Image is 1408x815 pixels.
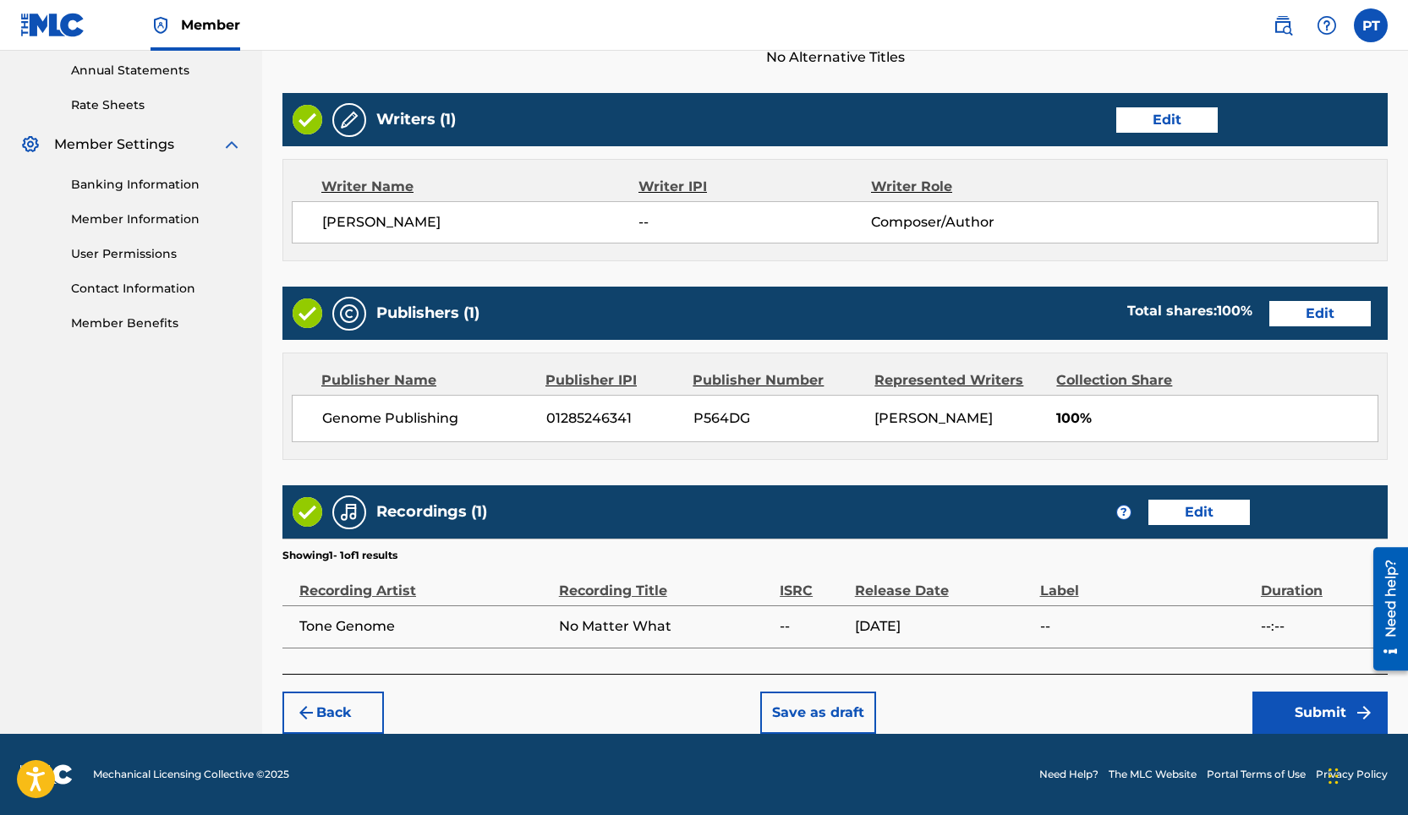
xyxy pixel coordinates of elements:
[855,616,1032,637] span: [DATE]
[20,13,85,37] img: MLC Logo
[1273,15,1293,36] img: search
[282,47,1388,68] span: No Alternative Titles
[1317,15,1337,36] img: help
[376,502,487,522] h5: Recordings (1)
[559,563,771,601] div: Recording Title
[874,410,993,426] span: [PERSON_NAME]
[1269,301,1371,326] button: Edit
[1261,563,1379,601] div: Duration
[71,211,242,228] a: Member Information
[1039,767,1098,782] a: Need Help?
[871,177,1082,197] div: Writer Role
[322,212,638,232] span: [PERSON_NAME]
[20,764,73,785] img: logo
[71,62,242,79] a: Annual Statements
[780,616,846,637] span: --
[780,563,846,601] div: ISRC
[1316,767,1388,782] a: Privacy Policy
[871,212,1082,232] span: Composer/Author
[693,370,862,391] div: Publisher Number
[20,134,41,155] img: Member Settings
[282,692,384,734] button: Back
[1361,539,1408,680] iframe: Resource Center
[638,177,871,197] div: Writer IPI
[1056,408,1378,429] span: 100%
[293,105,322,134] img: Valid
[293,298,322,328] img: Valid
[322,408,534,429] span: Genome Publishing
[1207,767,1306,782] a: Portal Terms of Use
[546,408,681,429] span: 01285246341
[693,408,863,429] span: P564DG
[299,616,551,637] span: Tone Genome
[293,497,322,527] img: Valid
[181,15,240,35] span: Member
[1354,8,1388,42] div: User Menu
[1310,8,1344,42] div: Help
[376,110,456,129] h5: Writers (1)
[93,767,289,782] span: Mechanical Licensing Collective © 2025
[1323,734,1408,815] iframe: Chat Widget
[71,245,242,263] a: User Permissions
[1127,301,1252,321] div: Total shares:
[1252,692,1388,734] button: Submit
[151,15,171,36] img: Top Rightsholder
[71,315,242,332] a: Member Benefits
[321,370,533,391] div: Publisher Name
[874,370,1044,391] div: Represented Writers
[1109,767,1197,782] a: The MLC Website
[222,134,242,155] img: expand
[376,304,479,323] h5: Publishers (1)
[1116,107,1218,133] button: Edit
[1148,500,1250,525] button: Edit
[855,563,1032,601] div: Release Date
[1354,703,1374,723] img: f7272a7cc735f4ea7f67.svg
[1117,506,1131,519] span: ?
[321,177,638,197] div: Writer Name
[71,280,242,298] a: Contact Information
[1040,563,1252,601] div: Label
[545,370,680,391] div: Publisher IPI
[54,134,174,155] span: Member Settings
[1056,370,1215,391] div: Collection Share
[1040,616,1252,637] span: --
[339,502,359,522] img: Recordings
[339,304,359,324] img: Publishers
[638,212,871,232] span: --
[299,563,551,601] div: Recording Artist
[559,616,771,637] span: No Matter What
[1266,8,1300,42] a: Public Search
[71,176,242,194] a: Banking Information
[1261,616,1379,637] span: --:--
[339,110,359,130] img: Writers
[1329,751,1339,801] div: Drag
[1217,303,1252,319] span: 100 %
[760,692,876,734] button: Save as draft
[71,96,242,114] a: Rate Sheets
[296,703,316,723] img: 7ee5dd4eb1f8a8e3ef2f.svg
[282,548,397,563] p: Showing 1 - 1 of 1 results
